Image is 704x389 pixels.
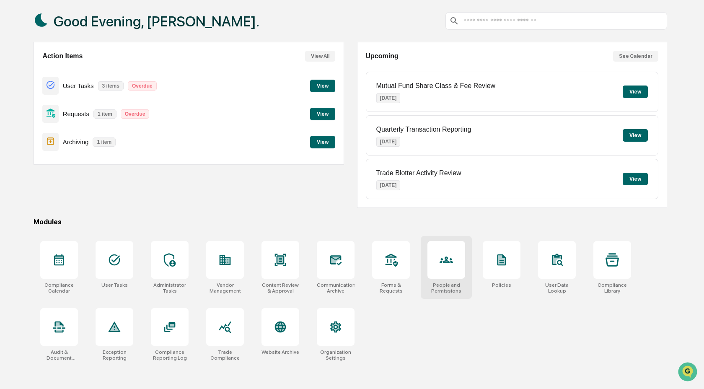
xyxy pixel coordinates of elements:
[28,73,109,79] div: We're offline, we'll be back soon
[42,52,83,60] h2: Action Items
[310,109,335,117] a: View
[121,109,150,119] p: Overdue
[492,282,511,288] div: Policies
[34,218,667,226] div: Modules
[63,110,89,117] p: Requests
[376,169,461,177] p: Trade Blotter Activity Review
[310,81,335,89] a: View
[17,122,53,130] span: Data Lookup
[151,282,189,294] div: Administrator Tasks
[366,52,399,60] h2: Upcoming
[28,64,137,73] div: Start new chat
[8,64,23,79] img: 1746055101610-c473b297-6a78-478c-a979-82029cc54cd1
[613,51,658,62] button: See Calendar
[101,282,128,288] div: User Tasks
[54,13,259,30] h1: Good Evening, [PERSON_NAME].
[59,142,101,148] a: Powered byPylon
[83,142,101,148] span: Pylon
[98,81,124,91] p: 3 items
[376,137,401,147] p: [DATE]
[96,349,133,361] div: Exception Reporting
[593,282,631,294] div: Compliance Library
[261,349,299,355] div: Website Archive
[8,106,15,113] div: 🖐️
[206,349,244,361] div: Trade Compliance
[376,93,401,103] p: [DATE]
[376,126,471,133] p: Quarterly Transaction Reporting
[623,173,648,185] button: View
[93,109,116,119] p: 1 item
[40,349,78,361] div: Audit & Document Logs
[206,282,244,294] div: Vendor Management
[40,282,78,294] div: Compliance Calendar
[310,108,335,120] button: View
[69,106,104,114] span: Attestations
[128,81,157,91] p: Overdue
[310,136,335,148] button: View
[142,67,153,77] button: Start new chat
[427,282,465,294] div: People and Permissions
[5,118,56,133] a: 🔎Data Lookup
[8,18,153,31] p: How can we help?
[372,282,410,294] div: Forms & Requests
[310,80,335,92] button: View
[61,106,67,113] div: 🗄️
[17,106,54,114] span: Preclearance
[261,282,299,294] div: Content Review & Approval
[623,129,648,142] button: View
[538,282,576,294] div: User Data Lookup
[93,137,116,147] p: 1 item
[8,122,15,129] div: 🔎
[305,51,335,62] button: View All
[57,102,107,117] a: 🗄️Attestations
[623,86,648,98] button: View
[376,180,401,190] p: [DATE]
[376,82,496,90] p: Mutual Fund Share Class & Fee Review
[677,361,700,384] iframe: Open customer support
[5,102,57,117] a: 🖐️Preclearance
[63,138,89,145] p: Archiving
[317,349,355,361] div: Organization Settings
[151,349,189,361] div: Compliance Reporting Log
[310,137,335,145] a: View
[317,282,355,294] div: Communications Archive
[63,82,94,89] p: User Tasks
